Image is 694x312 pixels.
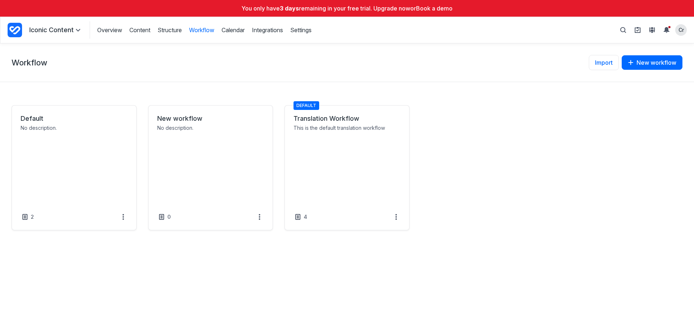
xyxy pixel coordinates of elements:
h1: Workflow [12,57,47,68]
summary: More options for New workflow [255,213,264,221]
a: Translation Workflow [294,114,400,123]
p: You only have remaining in your free trial. Upgrade now or Book a demo [4,4,690,12]
summary: Iconic Content [29,26,82,35]
a: Project Dashboard [8,21,22,39]
a: 0 [157,213,172,221]
summary: More options for Default [119,213,128,221]
span: Cr [678,26,684,33]
button: Toggle search bar [617,24,629,36]
summary: View profile menu [675,24,687,36]
a: Integrations [252,26,283,34]
a: Import [589,55,619,70]
summary: More options for Translation Workflow [392,213,400,221]
a: Settings [290,26,312,34]
a: Default [21,114,128,123]
span: Default [294,101,319,110]
a: New workflow [157,114,264,123]
button: New workflow [622,55,682,70]
div: Workflow [12,105,137,230]
a: Calendar [222,26,245,34]
strong: 3 days [280,5,299,12]
a: Workflow [189,26,214,34]
summary: View Notifications [661,24,675,36]
button: View set up guide [632,24,643,36]
div: Workflow [148,105,273,230]
div: Default workflow [284,105,410,230]
button: View People & Groups [646,24,658,36]
a: Content [129,26,150,34]
a: Overview [97,26,122,34]
a: Structure [158,26,182,34]
a: 4 [294,213,309,221]
a: 2 [21,213,35,221]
